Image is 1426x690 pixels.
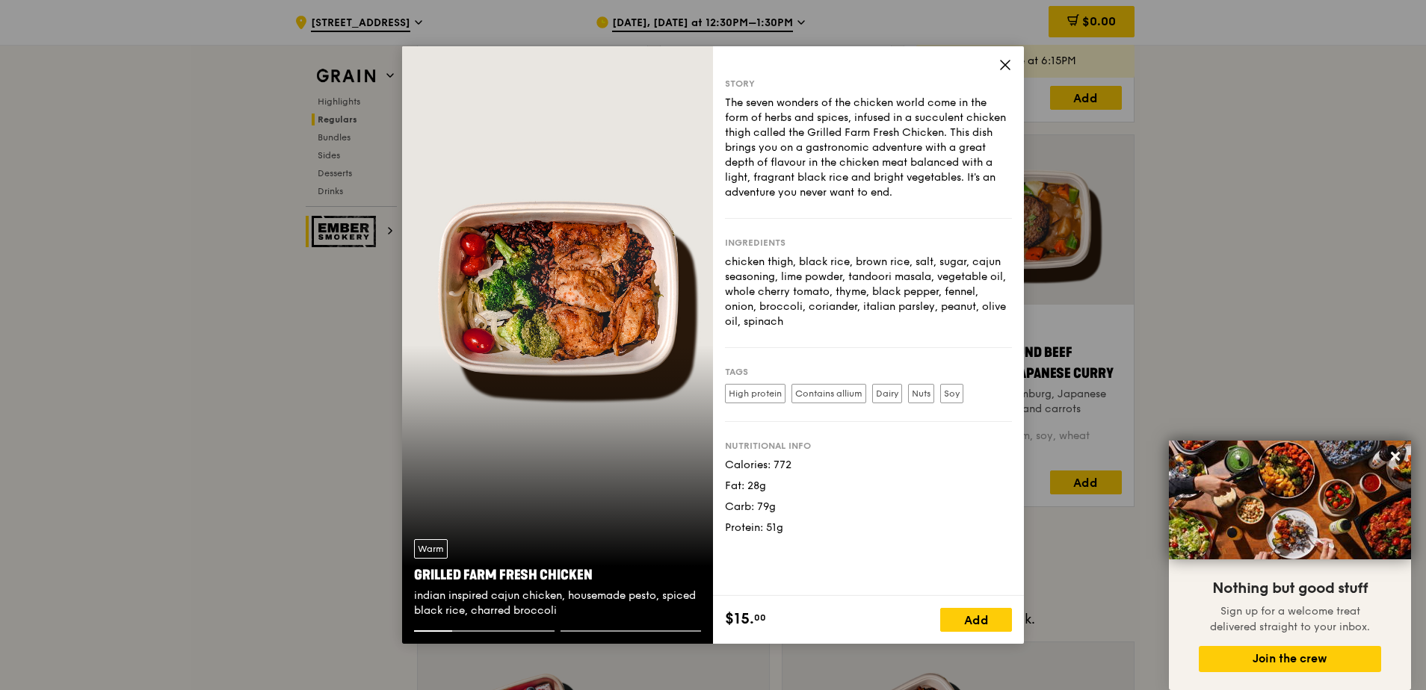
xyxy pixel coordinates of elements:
[725,366,1012,378] div: Tags
[725,520,1012,535] div: Protein: 51g
[908,384,934,403] label: Nuts
[725,255,1012,329] div: chicken thigh, black rice, brown rice, salt, sugar, cajun seasoning, lime powder, tandoori masala...
[725,440,1012,452] div: Nutritional info
[414,539,448,559] div: Warm
[725,96,1012,200] div: The seven wonders of the chicken world come in the form of herbs and spices, infused in a succule...
[872,384,902,403] label: Dairy
[725,78,1012,90] div: Story
[725,500,1012,515] div: Carb: 79g
[725,384,785,403] label: High protein
[414,588,701,618] div: indian inspired cajun chicken, housemade pesto, spiced black rice, charred broccoli
[1169,441,1411,559] img: DSC07876-Edit02-Large.jpeg
[725,237,1012,249] div: Ingredients
[725,479,1012,494] div: Fat: 28g
[940,608,1012,632] div: Add
[1383,444,1407,468] button: Close
[725,458,1012,473] div: Calories: 772
[1199,646,1381,672] button: Join the crew
[940,384,963,403] label: Soy
[1212,579,1368,597] span: Nothing but good stuff
[754,612,766,624] span: 00
[414,565,701,585] div: Grilled Farm Fresh Chicken
[725,608,754,630] span: $15.
[791,384,866,403] label: Contains allium
[1210,605,1370,633] span: Sign up for a welcome treat delivered straight to your inbox.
